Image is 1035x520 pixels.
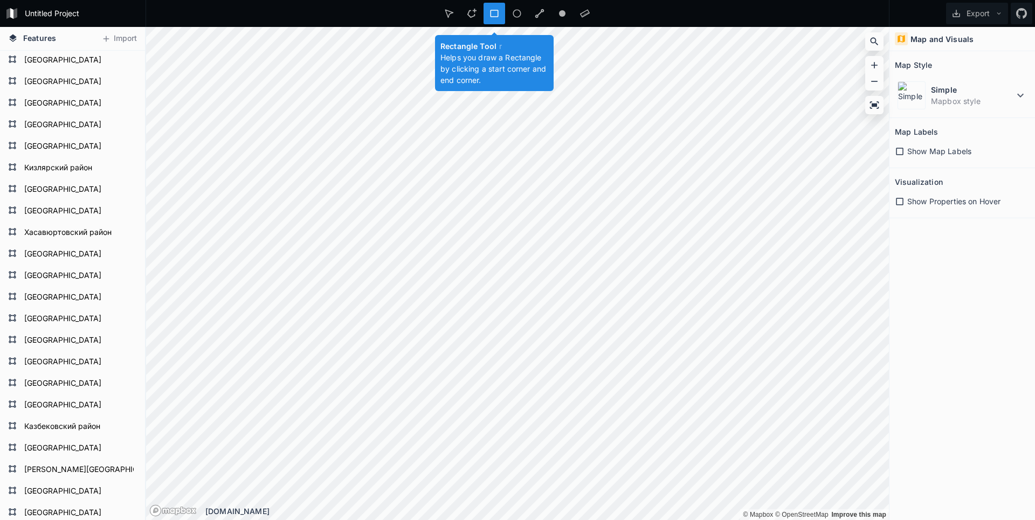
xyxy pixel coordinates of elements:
span: Features [23,32,56,44]
h2: Map Labels [895,123,938,140]
h2: Map Style [895,57,932,73]
img: Simple [898,81,926,109]
span: Show Properties on Hover [907,196,1000,207]
p: Helps you draw a Rectangle by clicking a start corner and end corner. [440,52,548,86]
h4: Map and Visuals [910,33,974,45]
a: Mapbox [743,511,773,518]
a: OpenStreetMap [775,511,829,518]
div: [DOMAIN_NAME] [205,505,889,517]
button: Export [946,3,1008,24]
dd: Mapbox style [931,95,1014,107]
span: Show Map Labels [907,145,971,157]
a: Map feedback [831,511,886,518]
a: Mapbox logo [149,504,197,517]
button: Import [96,30,142,47]
dt: Simple [931,84,1014,95]
span: r [499,41,502,51]
h2: Visualization [895,174,943,190]
h4: Rectangle Tool [440,40,548,52]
